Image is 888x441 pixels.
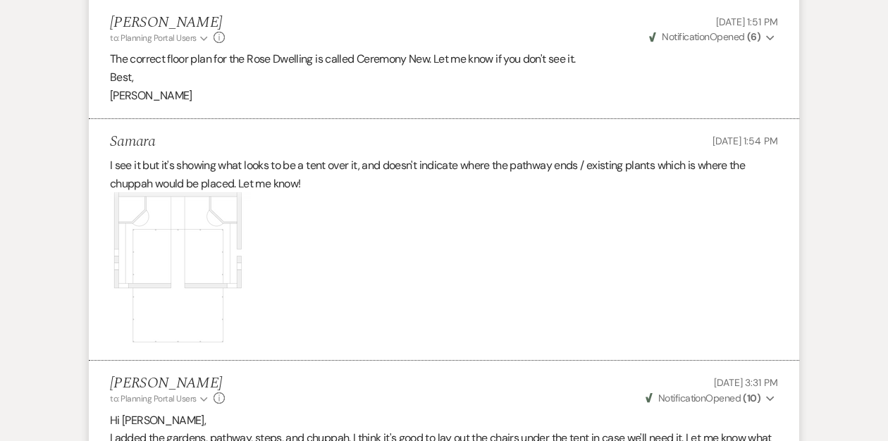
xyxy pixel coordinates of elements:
button: to: Planning Portal Users [110,32,210,44]
p: The correct floor plan for the Rose Dwelling is called Ceremony New. Let me know if you don't see... [110,50,778,68]
span: [DATE] 1:54 PM [713,135,778,147]
h5: [PERSON_NAME] [110,375,225,392]
strong: ( 6 ) [747,30,760,43]
span: Opened [649,30,760,43]
p: Best, [110,68,778,87]
button: NotificationOpened (6) [647,30,778,44]
span: [DATE] 3:31 PM [714,376,778,389]
p: [PERSON_NAME] [110,87,778,105]
h5: Samara [110,133,155,151]
h5: [PERSON_NAME] [110,14,225,32]
img: Screenshot 2025-07-18 135230.png [110,192,251,346]
span: to: Planning Portal Users [110,393,197,404]
button: to: Planning Portal Users [110,392,210,405]
p: Hi [PERSON_NAME], [110,411,778,430]
span: Notification [658,392,705,404]
span: Notification [662,30,709,43]
span: Opened [646,392,761,404]
span: to: Planning Portal Users [110,32,197,44]
button: NotificationOpened (10) [643,391,778,406]
p: I see it but it's showing what looks to be a tent over it, and doesn't indicate where the pathway... [110,156,778,192]
span: [DATE] 1:51 PM [716,15,778,28]
strong: ( 10 ) [743,392,760,404]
